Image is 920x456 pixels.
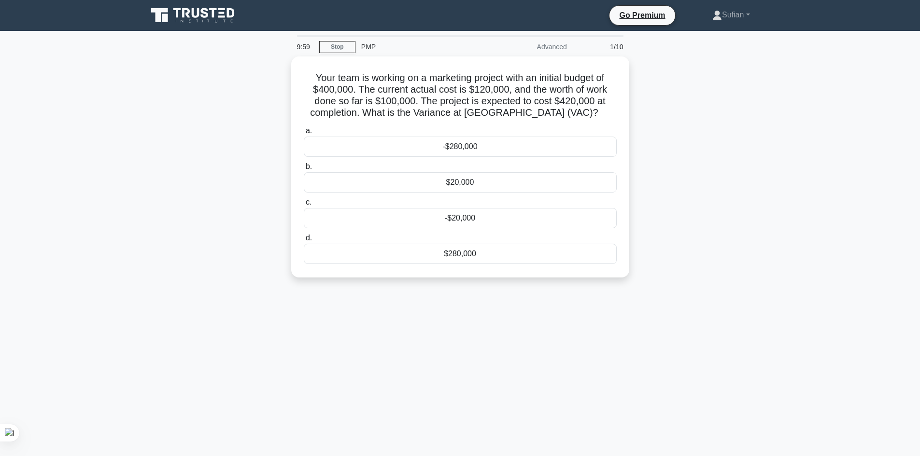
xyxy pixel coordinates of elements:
a: Sufian [689,5,773,25]
span: a. [306,126,312,135]
span: c. [306,198,311,206]
div: 1/10 [573,37,629,56]
div: Advanced [488,37,573,56]
h5: Your team is working on a marketing project with an initial budget of $400,000. The current actua... [303,72,618,119]
div: $280,000 [304,244,617,264]
span: d. [306,234,312,242]
div: PMP [355,37,488,56]
a: Go Premium [613,9,671,21]
div: $20,000 [304,172,617,193]
div: -$280,000 [304,137,617,157]
div: 9:59 [291,37,319,56]
div: -$20,000 [304,208,617,228]
a: Stop [319,41,355,53]
span: b. [306,162,312,170]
